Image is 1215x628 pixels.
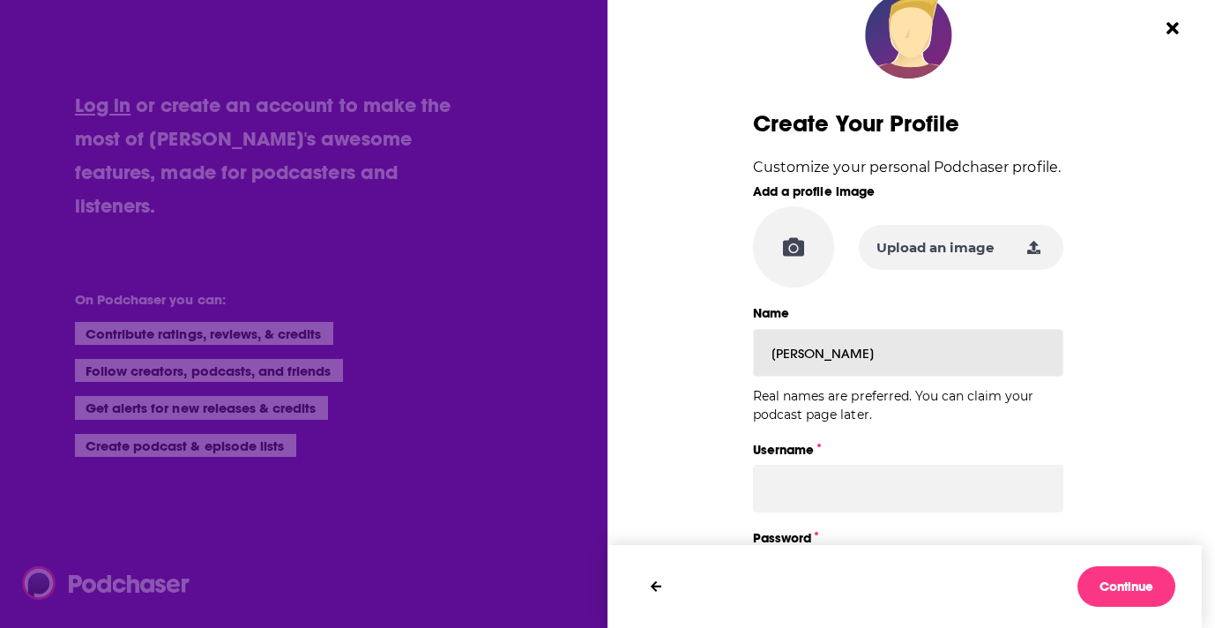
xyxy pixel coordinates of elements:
[75,359,344,382] li: Follow creators, podcasts, and friends
[753,387,1063,424] p: Real names are preferred. You can claim your podcast page later.
[22,566,177,600] a: Podchaser - Follow, Share and Rate Podcasts
[859,225,1063,270] button: Upload an image
[75,291,428,308] li: On Podchaser you can:
[75,93,130,117] a: Log in
[634,566,678,607] button: Previous Step
[753,206,834,288] div: PNG or JPG accepted
[753,180,1063,203] label: Add a profile image
[876,239,994,256] span: Upload an image
[75,322,334,345] li: Contribute ratings, reviews, & credits
[75,396,328,419] li: Get alerts for new releases & credits
[753,302,1063,325] label: Name
[1077,566,1175,607] button: Continue to next step
[1156,11,1189,45] button: Close Button
[753,438,1063,461] label: Username
[22,566,191,600] img: Podchaser - Follow, Share and Rate Podcasts
[753,154,1063,180] p: Customize your personal Podchaser profile.
[753,527,1063,549] label: Password
[753,111,1063,137] h3: Create Your Profile
[75,434,296,457] li: Create podcast & episode lists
